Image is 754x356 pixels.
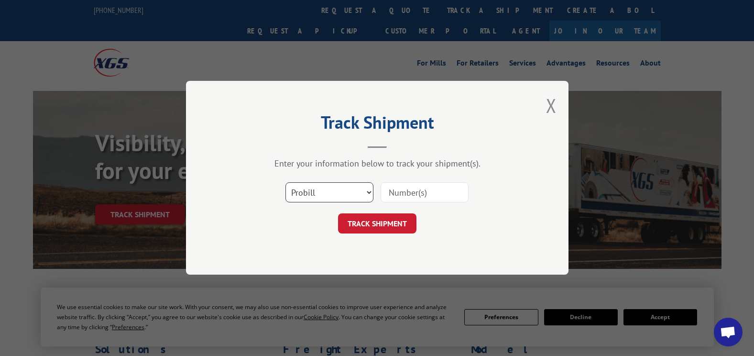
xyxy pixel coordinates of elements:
[234,158,521,169] div: Enter your information below to track your shipment(s).
[714,318,743,346] div: Open chat
[234,116,521,134] h2: Track Shipment
[338,214,416,234] button: TRACK SHIPMENT
[546,93,557,118] button: Close modal
[381,183,469,203] input: Number(s)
